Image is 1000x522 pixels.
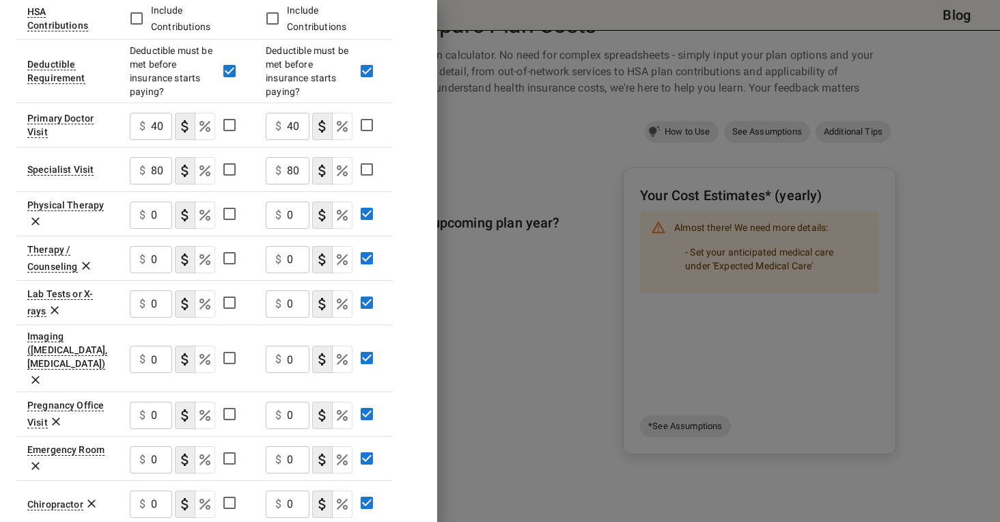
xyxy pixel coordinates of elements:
[334,251,350,268] svg: Select if this service charges coinsurance, a percentage of the medical expense that you pay to y...
[334,407,350,424] svg: Select if this service charges coinsurance, a percentage of the medical expense that you pay to y...
[334,163,350,179] svg: Select if this service charges coinsurance, a percentage of the medical expense that you pay to y...
[175,290,195,318] button: copayment
[175,246,195,273] button: copayment
[175,402,215,429] div: cost type
[334,452,350,468] svg: Select if this service charges coinsurance, a percentage of the medical expense that you pay to y...
[139,351,145,368] p: $
[175,157,195,184] button: copayment
[314,251,331,268] svg: Select if this service charges a copay (or copayment), a set dollar amount (e.g. $30) you pay to ...
[175,202,215,229] div: cost type
[175,202,195,229] button: copayment
[197,496,213,512] svg: Select if this service charges coinsurance, a percentage of the medical expense that you pay to y...
[314,496,331,512] svg: Select if this service charges a copay (or copayment), a set dollar amount (e.g. $30) you pay to ...
[275,118,281,135] p: $
[332,290,352,318] button: coinsurance
[27,400,104,428] div: Prenatal care visits for routine pregnancy monitoring and checkups throughout pregnancy.
[195,157,215,184] button: coinsurance
[175,346,215,373] div: cost type
[312,113,352,140] div: cost type
[151,5,210,32] span: Include Contributions
[175,113,195,140] button: copayment
[195,491,215,518] button: coinsurance
[334,118,350,135] svg: Select if this service charges coinsurance, a percentage of the medical expense that you pay to y...
[275,207,281,223] p: $
[177,296,193,312] svg: Select if this service charges a copay (or copayment), a set dollar amount (e.g. $30) you pay to ...
[139,452,145,468] p: $
[195,290,215,318] button: coinsurance
[177,407,193,424] svg: Select if this service charges a copay (or copayment), a set dollar amount (e.g. $30) you pay to ...
[314,407,331,424] svg: Select if this service charges a copay (or copayment), a set dollar amount (e.g. $30) you pay to ...
[27,288,93,317] div: Lab Tests or X-rays
[175,346,195,373] button: copayment
[175,446,215,473] div: cost type
[175,491,195,518] button: copayment
[312,157,333,184] button: copayment
[312,402,352,429] div: cost type
[334,496,350,512] svg: Select if this service charges coinsurance, a percentage of the medical expense that you pay to y...
[314,163,331,179] svg: Select if this service charges a copay (or copayment), a set dollar amount (e.g. $30) you pay to ...
[27,164,94,176] div: Sometimes called 'Specialist' or 'Specialist Office Visit'. This is a visit to a doctor with a sp...
[314,296,331,312] svg: Select if this service charges a copay (or copayment), a set dollar amount (e.g. $30) you pay to ...
[312,491,352,518] div: cost type
[332,491,352,518] button: coinsurance
[197,351,213,368] svg: Select if this service charges coinsurance, a percentage of the medical expense that you pay to y...
[195,402,215,429] button: coinsurance
[275,351,281,368] p: $
[139,207,145,223] p: $
[275,496,281,512] p: $
[197,118,213,135] svg: Select if this service charges coinsurance, a percentage of the medical expense that you pay to y...
[177,163,193,179] svg: Select if this service charges a copay (or copayment), a set dollar amount (e.g. $30) you pay to ...
[177,118,193,135] svg: Select if this service charges a copay (or copayment), a set dollar amount (e.g. $30) you pay to ...
[139,251,145,268] p: $
[314,118,331,135] svg: Select if this service charges a copay (or copayment), a set dollar amount (e.g. $30) you pay to ...
[27,59,85,84] div: This option will be 'Yes' for most plans. If your plan details say something to the effect of 'de...
[275,251,281,268] p: $
[275,163,281,179] p: $
[195,202,215,229] button: coinsurance
[275,407,281,424] p: $
[332,346,352,373] button: coinsurance
[314,351,331,368] svg: Select if this service charges a copay (or copayment), a set dollar amount (e.g. $30) you pay to ...
[312,113,333,140] button: copayment
[177,452,193,468] svg: Select if this service charges a copay (or copayment), a set dollar amount (e.g. $30) you pay to ...
[312,246,352,273] div: cost type
[197,207,213,223] svg: Select if this service charges coinsurance, a percentage of the medical expense that you pay to y...
[312,346,352,373] div: cost type
[312,290,333,318] button: copayment
[275,296,281,312] p: $
[175,402,195,429] button: copayment
[334,351,350,368] svg: Select if this service charges coinsurance, a percentage of the medical expense that you pay to y...
[177,207,193,223] svg: Select if this service charges a copay (or copayment), a set dollar amount (e.g. $30) you pay to ...
[197,163,213,179] svg: Select if this service charges coinsurance, a percentage of the medical expense that you pay to y...
[175,290,215,318] div: cost type
[27,200,104,211] div: Physical Therapy
[197,407,213,424] svg: Select if this service charges coinsurance, a percentage of the medical expense that you pay to y...
[312,491,333,518] button: copayment
[197,251,213,268] svg: Select if this service charges coinsurance, a percentage of the medical expense that you pay to y...
[175,246,215,273] div: cost type
[287,5,346,32] span: Include Contributions
[312,246,333,273] button: copayment
[332,402,352,429] button: coinsurance
[177,251,193,268] svg: Select if this service charges a copay (or copayment), a set dollar amount (e.g. $30) you pay to ...
[130,44,215,98] div: Deductible must be met before insurance starts paying?
[139,496,145,512] p: $
[195,346,215,373] button: coinsurance
[139,407,145,424] p: $
[139,296,145,312] p: $
[312,157,352,184] div: cost type
[314,207,331,223] svg: Select if this service charges a copay (or copayment), a set dollar amount (e.g. $30) you pay to ...
[139,118,145,135] p: $
[314,452,331,468] svg: Select if this service charges a copay (or copayment), a set dollar amount (e.g. $30) you pay to ...
[312,446,333,473] button: copayment
[312,202,333,229] button: copayment
[334,207,350,223] svg: Select if this service charges coinsurance, a percentage of the medical expense that you pay to y...
[312,290,352,318] div: cost type
[27,331,107,370] div: Imaging (MRI, PET, CT)
[197,296,213,312] svg: Select if this service charges coinsurance, a percentage of the medical expense that you pay to y...
[332,157,352,184] button: coinsurance
[177,351,193,368] svg: Select if this service charges a copay (or copayment), a set dollar amount (e.g. $30) you pay to ...
[275,452,281,468] p: $
[332,202,352,229] button: coinsurance
[195,246,215,273] button: coinsurance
